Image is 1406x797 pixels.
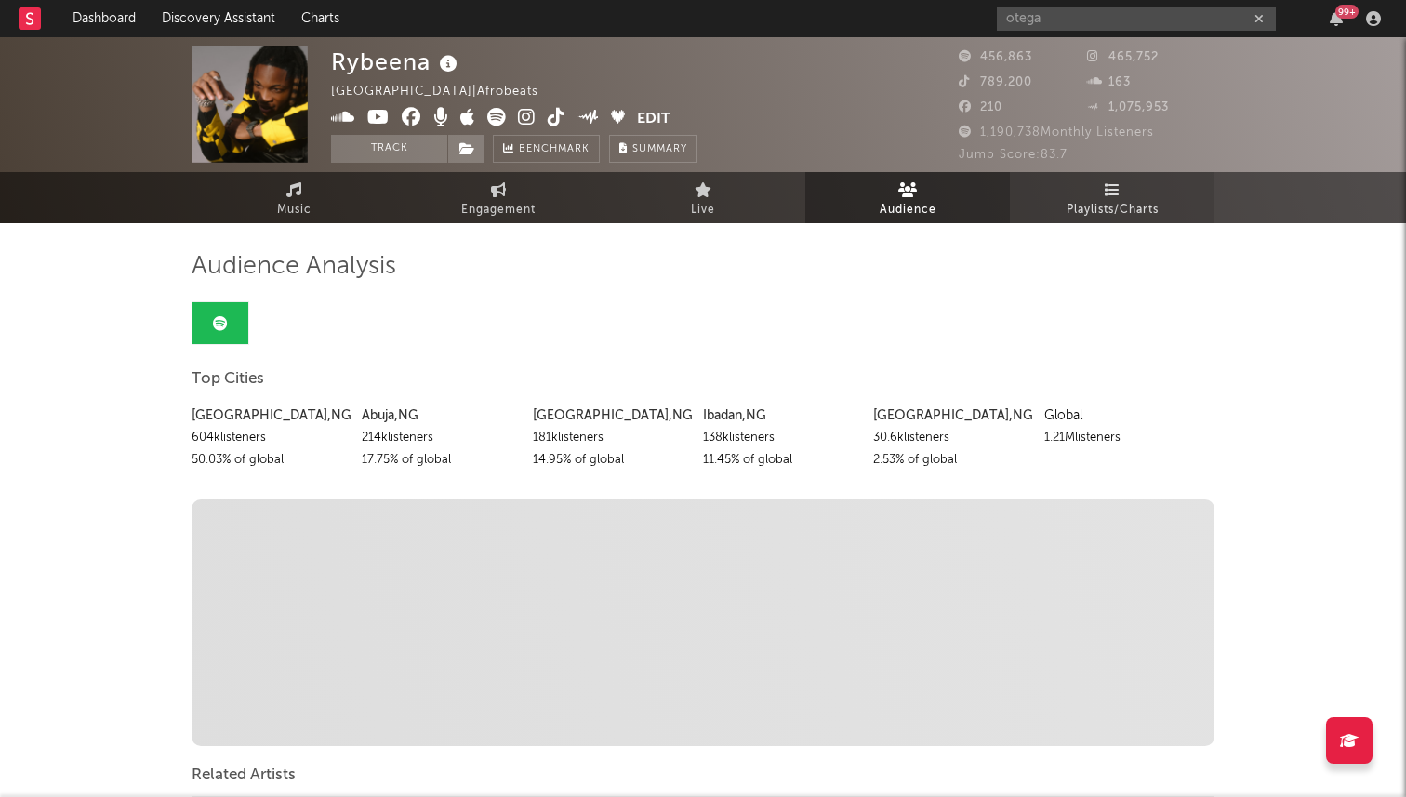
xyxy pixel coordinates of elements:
button: Track [331,135,447,163]
div: 30.6k listeners [873,427,1029,449]
input: Search for artists [997,7,1276,31]
div: Ibadan , NG [703,405,859,427]
div: [GEOGRAPHIC_DATA] , NG [192,405,348,427]
span: Top Cities [192,368,264,391]
button: Edit [637,108,670,131]
span: Jump Score: 83.7 [959,149,1068,161]
span: Benchmark [519,139,590,161]
div: 2.53 % of global [873,449,1029,472]
a: Playlists/Charts [1010,172,1214,223]
span: 1,075,953 [1087,101,1169,113]
span: 210 [959,101,1002,113]
a: Music [192,172,396,223]
div: 50.03 % of global [192,449,348,472]
span: Audience [880,199,936,221]
div: 181k listeners [533,427,689,449]
span: 1,190,738 Monthly Listeners [959,126,1154,139]
a: Benchmark [493,135,600,163]
div: 604k listeners [192,427,348,449]
div: 99 + [1335,5,1359,19]
div: 138k listeners [703,427,859,449]
button: 99+ [1330,11,1343,26]
span: Summary [632,144,687,154]
span: 163 [1087,76,1131,88]
div: [GEOGRAPHIC_DATA] , NG [533,405,689,427]
div: [GEOGRAPHIC_DATA] | Afrobeats [331,81,560,103]
span: 456,863 [959,51,1032,63]
button: Summary [609,135,697,163]
span: 465,752 [1087,51,1159,63]
div: 14.95 % of global [533,449,689,472]
div: 17.75 % of global [362,449,518,472]
div: 11.45 % of global [703,449,859,472]
div: Global [1044,405,1200,427]
span: Engagement [461,199,536,221]
span: Audience Analysis [192,256,396,278]
span: Related Artists [192,764,296,787]
span: Playlists/Charts [1067,199,1159,221]
span: Music [277,199,312,221]
a: Audience [805,172,1010,223]
div: Abuja , NG [362,405,518,427]
div: [GEOGRAPHIC_DATA] , NG [873,405,1029,427]
a: Live [601,172,805,223]
span: 789,200 [959,76,1032,88]
div: 1.21M listeners [1044,427,1200,449]
div: 214k listeners [362,427,518,449]
span: Live [691,199,715,221]
a: Engagement [396,172,601,223]
div: Rybeena [331,46,462,77]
